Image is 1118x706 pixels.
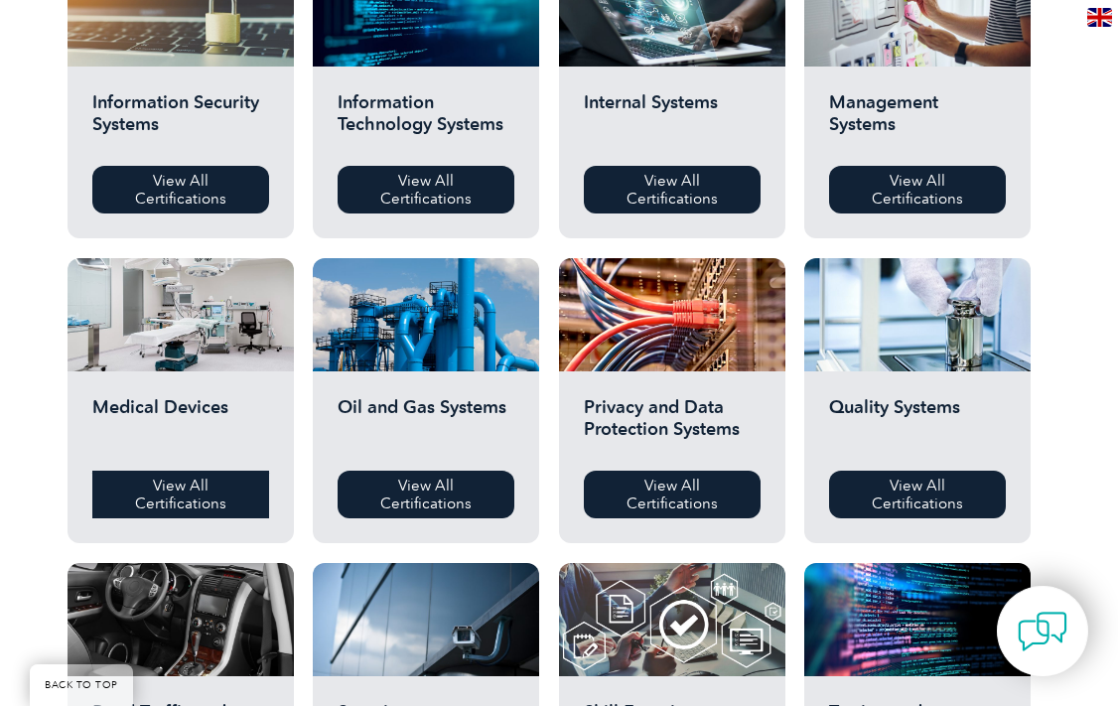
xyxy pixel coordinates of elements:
[584,471,761,518] a: View All Certifications
[338,471,514,518] a: View All Certifications
[584,396,761,456] h2: Privacy and Data Protection Systems
[829,166,1006,213] a: View All Certifications
[1018,607,1067,656] img: contact-chat.png
[829,396,1006,456] h2: Quality Systems
[92,396,269,456] h2: Medical Devices
[92,166,269,213] a: View All Certifications
[338,166,514,213] a: View All Certifications
[338,91,514,151] h2: Information Technology Systems
[584,166,761,213] a: View All Certifications
[338,396,514,456] h2: Oil and Gas Systems
[829,91,1006,151] h2: Management Systems
[92,471,269,518] a: View All Certifications
[829,471,1006,518] a: View All Certifications
[584,91,761,151] h2: Internal Systems
[30,664,133,706] a: BACK TO TOP
[92,91,269,151] h2: Information Security Systems
[1087,8,1112,27] img: en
